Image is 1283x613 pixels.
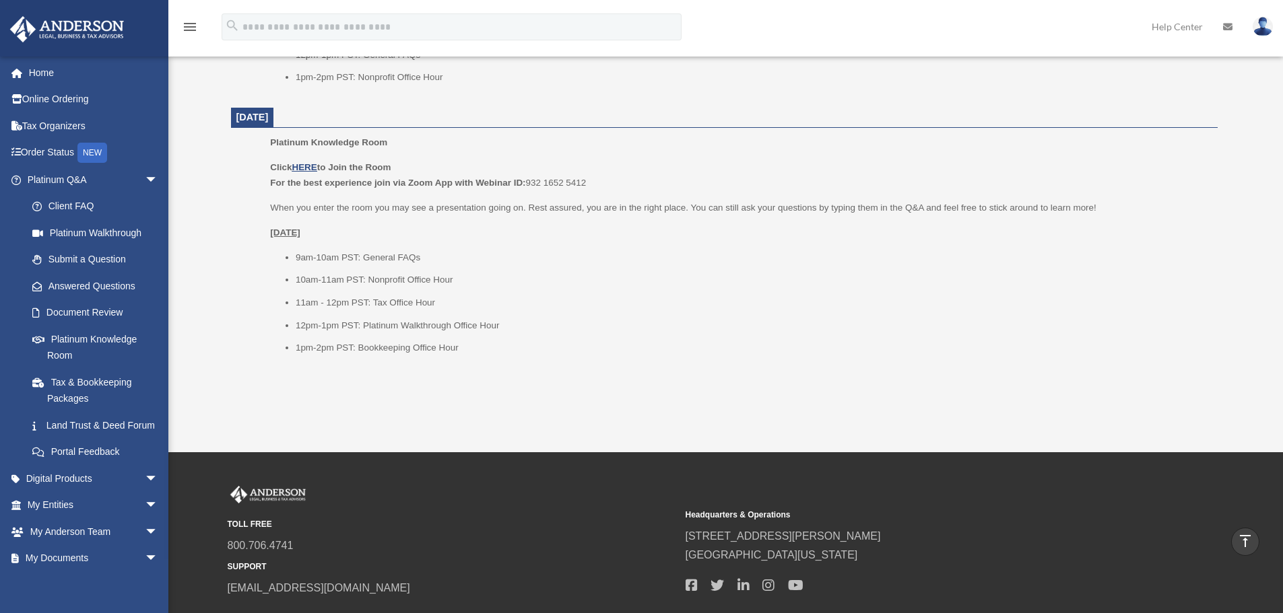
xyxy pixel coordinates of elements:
[228,540,294,551] a: 800.706.4741
[1237,533,1253,549] i: vertical_align_top
[292,162,317,172] a: HERE
[6,16,128,42] img: Anderson Advisors Platinum Portal
[296,295,1208,311] li: 11am - 12pm PST: Tax Office Hour
[270,200,1208,216] p: When you enter the room you may see a presentation going on. Rest assured, you are in the right p...
[182,19,198,35] i: menu
[296,250,1208,266] li: 9am-10am PST: General FAQs
[145,545,172,573] span: arrow_drop_down
[270,178,525,188] b: For the best experience join via Zoom App with Webinar ID:
[19,246,178,273] a: Submit a Question
[19,326,172,369] a: Platinum Knowledge Room
[228,486,308,503] img: Anderson Advisors Platinum Portal
[686,549,858,561] a: [GEOGRAPHIC_DATA][US_STATE]
[296,318,1208,334] li: 12pm-1pm PST: Platinum Walkthrough Office Hour
[228,517,676,532] small: TOLL FREE
[228,582,410,593] a: [EMAIL_ADDRESS][DOMAIN_NAME]
[9,545,178,572] a: My Documentsarrow_drop_down
[9,86,178,113] a: Online Ordering
[19,273,178,299] a: Answered Questions
[19,193,178,220] a: Client FAQ
[9,112,178,139] a: Tax Organizers
[225,18,240,33] i: search
[236,112,269,122] span: [DATE]
[182,24,198,35] a: menu
[19,439,178,466] a: Portal Feedback
[296,272,1208,288] li: 10am-11am PST: Nonprofit Office Hour
[228,560,676,574] small: SUPPORT
[686,508,1134,522] small: Headquarters & Operations
[19,299,178,326] a: Document Review
[9,166,178,193] a: Platinum Q&Aarrow_drop_down
[9,139,178,167] a: Order StatusNEW
[1231,528,1259,556] a: vertical_align_top
[145,166,172,194] span: arrow_drop_down
[19,369,178,412] a: Tax & Bookkeeping Packages
[1253,17,1273,36] img: User Pic
[270,159,1208,191] p: 932 1652 5412
[270,162,391,172] b: Click to Join the Room
[9,465,178,492] a: Digital Productsarrow_drop_down
[296,340,1208,356] li: 1pm-2pm PST: Bookkeeping Office Hour
[9,492,178,519] a: My Entitiesarrow_drop_down
[270,227,300,238] u: [DATE]
[77,143,107,163] div: NEW
[9,518,178,545] a: My Anderson Teamarrow_drop_down
[686,530,881,542] a: [STREET_ADDRESS][PERSON_NAME]
[9,59,178,86] a: Home
[19,219,178,246] a: Platinum Walkthrough
[145,518,172,546] span: arrow_drop_down
[145,492,172,519] span: arrow_drop_down
[270,137,387,147] span: Platinum Knowledge Room
[19,412,178,439] a: Land Trust & Deed Forum
[145,465,172,493] span: arrow_drop_down
[296,69,1208,85] li: 1pm-2pm PST: Nonprofit Office Hour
